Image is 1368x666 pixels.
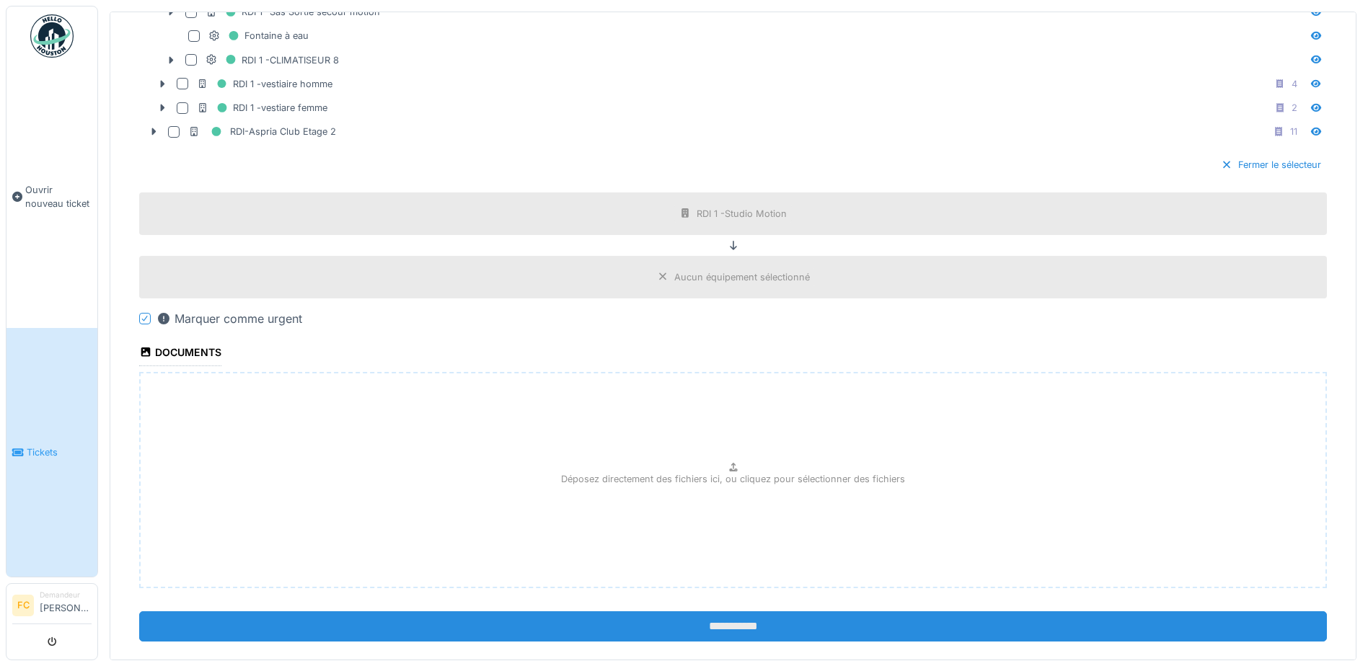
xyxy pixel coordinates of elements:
[30,14,74,58] img: Badge_color-CXgf-gQk.svg
[40,590,92,621] li: [PERSON_NAME]
[208,27,309,45] div: Fontaine à eau
[1290,125,1297,138] div: 11
[25,183,92,210] span: Ouvrir nouveau ticket
[1292,77,1297,91] div: 4
[697,207,787,221] div: RDI 1 -Studio Motion
[561,472,905,486] p: Déposez directement des fichiers ici, ou cliquez pour sélectionner des fichiers
[40,590,92,600] div: Demandeur
[197,99,327,117] div: RDI 1 -vestiare femme
[1215,155,1327,174] div: Fermer le sélecteur
[12,590,92,624] a: FC Demandeur[PERSON_NAME]
[6,328,97,577] a: Tickets
[27,445,92,459] span: Tickets
[197,75,332,93] div: RDI 1 -vestiaire homme
[139,342,221,366] div: Documents
[156,310,302,327] div: Marquer comme urgent
[12,595,34,616] li: FC
[206,51,339,69] div: RDI 1 -CLIMATISEUR 8
[6,66,97,328] a: Ouvrir nouveau ticket
[206,3,380,21] div: RDI 1 -Sas Sortie secour motion
[188,123,336,141] div: RDI-Aspria Club Etage 2
[1292,101,1297,115] div: 2
[674,270,810,284] div: Aucun équipement sélectionné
